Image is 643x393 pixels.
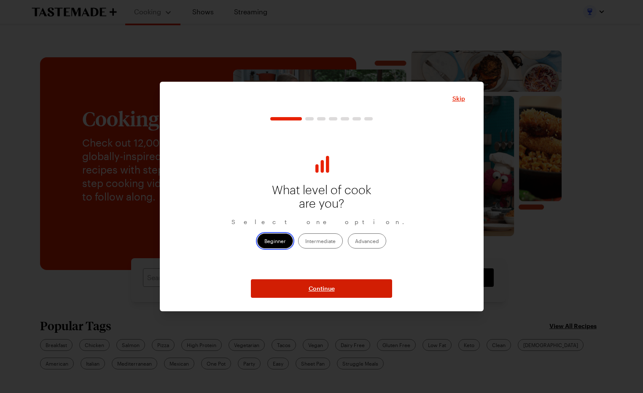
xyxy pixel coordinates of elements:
span: Continue [309,284,335,293]
label: Beginner [257,233,293,249]
button: Close [452,94,465,103]
button: NextStepButton [251,279,392,298]
label: Advanced [348,233,386,249]
p: What level of cook are you? [268,184,376,211]
span: Skip [452,94,465,103]
p: Select one option. [231,217,412,227]
label: Intermediate [298,233,343,249]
